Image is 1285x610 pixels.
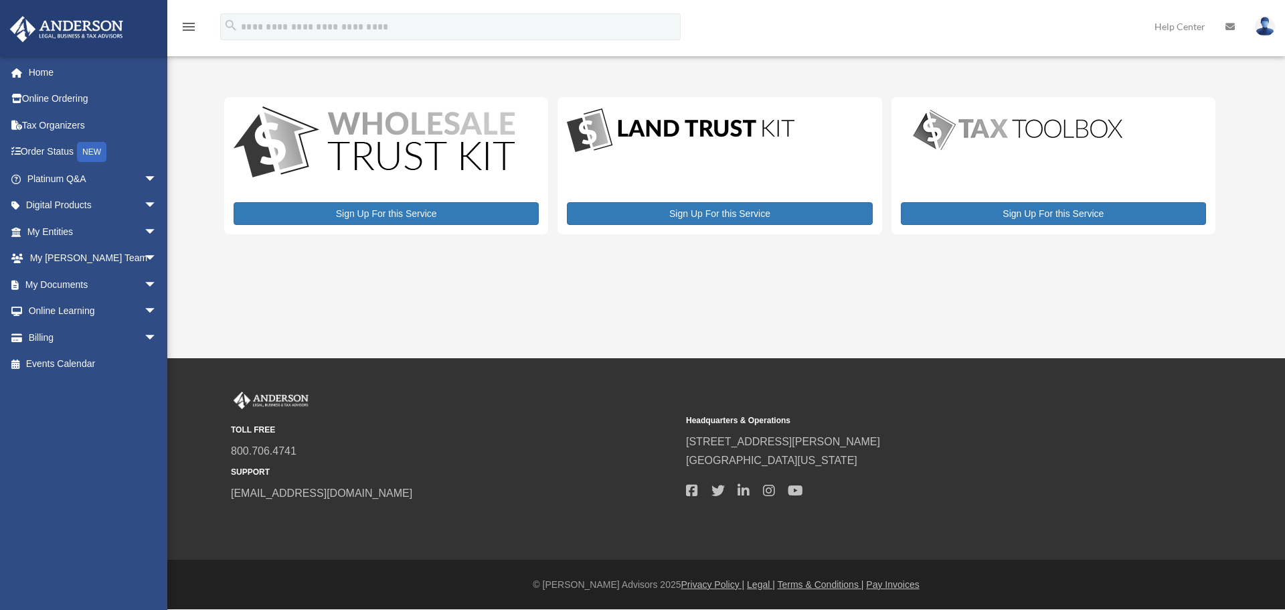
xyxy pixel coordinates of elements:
span: arrow_drop_down [144,192,171,220]
span: arrow_drop_down [144,271,171,299]
a: [GEOGRAPHIC_DATA][US_STATE] [686,455,857,466]
a: Order StatusNEW [9,139,177,166]
a: Digital Productsarrow_drop_down [9,192,171,219]
a: My Entitiesarrow_drop_down [9,218,177,245]
a: Terms & Conditions | [778,579,864,590]
img: Anderson Advisors Platinum Portal [6,16,127,42]
a: [EMAIL_ADDRESS][DOMAIN_NAME] [231,487,412,499]
a: Billingarrow_drop_down [9,324,177,351]
a: 800.706.4741 [231,445,296,457]
img: Anderson Advisors Platinum Portal [231,392,311,409]
span: arrow_drop_down [144,324,171,352]
a: Legal | [747,579,775,590]
a: menu [181,23,197,35]
a: Tax Organizers [9,112,177,139]
img: User Pic [1255,17,1275,36]
i: search [224,18,238,33]
img: WS-Trust-Kit-lgo-1.jpg [234,106,515,181]
a: My [PERSON_NAME] Teamarrow_drop_down [9,245,177,272]
a: Platinum Q&Aarrow_drop_down [9,165,177,192]
span: arrow_drop_down [144,245,171,273]
a: Home [9,59,177,86]
a: Sign Up For this Service [567,202,872,225]
img: taxtoolbox_new-1.webp [901,106,1135,153]
a: Online Ordering [9,86,177,112]
a: Sign Up For this Service [234,202,539,225]
div: © [PERSON_NAME] Advisors 2025 [167,577,1285,593]
a: Pay Invoices [866,579,919,590]
a: [STREET_ADDRESS][PERSON_NAME] [686,436,880,447]
a: Events Calendar [9,351,177,378]
span: arrow_drop_down [144,218,171,246]
a: Online Learningarrow_drop_down [9,298,177,325]
div: NEW [77,142,106,162]
small: Headquarters & Operations [686,414,1132,428]
span: arrow_drop_down [144,165,171,193]
span: arrow_drop_down [144,298,171,325]
a: Privacy Policy | [681,579,745,590]
small: SUPPORT [231,465,677,479]
a: Sign Up For this Service [901,202,1206,225]
img: LandTrust_lgo-1.jpg [567,106,794,155]
small: TOLL FREE [231,423,677,437]
i: menu [181,19,197,35]
a: My Documentsarrow_drop_down [9,271,177,298]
